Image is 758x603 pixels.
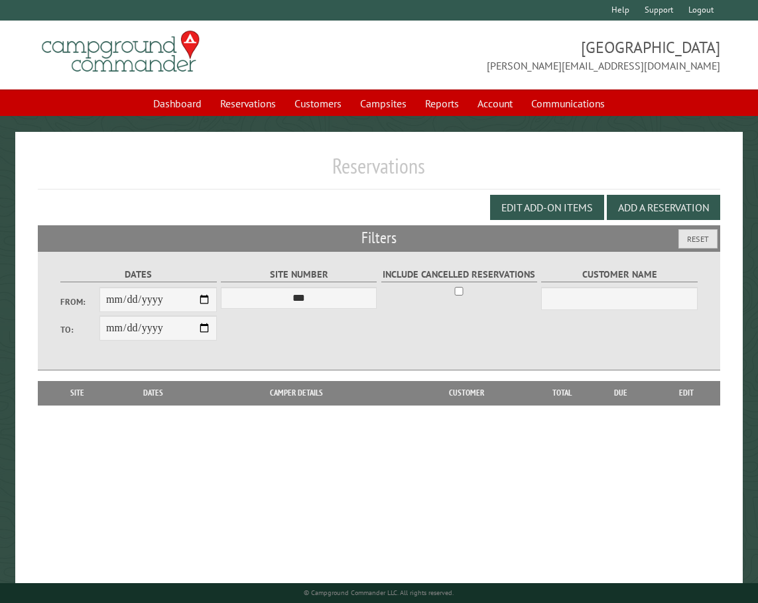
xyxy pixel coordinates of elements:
[196,381,397,405] th: Camper Details
[397,381,536,405] th: Customer
[60,267,216,282] label: Dates
[536,381,589,405] th: Total
[379,36,720,74] span: [GEOGRAPHIC_DATA] [PERSON_NAME][EMAIL_ADDRESS][DOMAIN_NAME]
[38,153,720,190] h1: Reservations
[38,225,720,250] h2: Filters
[44,381,110,405] th: Site
[38,26,204,78] img: Campground Commander
[110,381,196,405] th: Dates
[60,323,99,336] label: To:
[145,91,210,116] a: Dashboard
[541,267,697,282] label: Customer Name
[304,588,454,597] small: © Campground Commander LLC. All rights reserved.
[678,229,718,248] button: Reset
[490,195,604,220] button: Edit Add-on Items
[352,91,414,116] a: Campsites
[523,91,613,116] a: Communications
[417,91,467,116] a: Reports
[589,381,652,405] th: Due
[652,381,720,405] th: Edit
[470,91,521,116] a: Account
[607,195,720,220] button: Add a Reservation
[212,91,284,116] a: Reservations
[381,267,537,282] label: Include Cancelled Reservations
[60,296,99,308] label: From:
[286,91,349,116] a: Customers
[221,267,377,282] label: Site Number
